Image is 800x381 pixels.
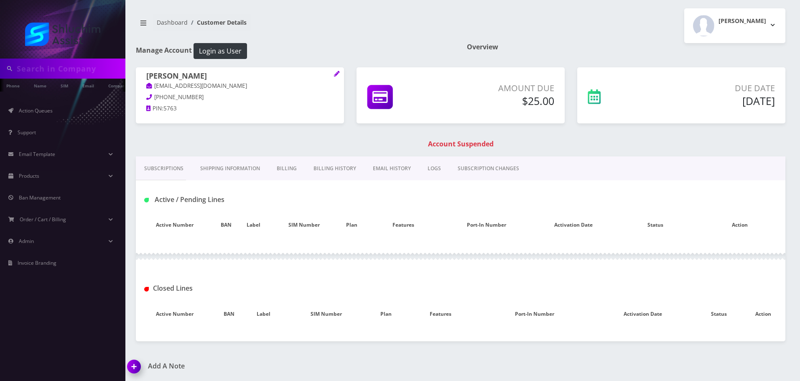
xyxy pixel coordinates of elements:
img: Closed Lines [144,287,149,292]
img: Shluchim Assist [25,23,100,46]
a: Dashboard [157,18,188,26]
h5: [DATE] [654,95,775,107]
h1: Closed Lines [144,284,347,292]
h2: [PERSON_NAME] [718,18,766,25]
a: Billing [268,156,305,181]
span: Products [19,172,39,179]
p: Due Date [654,82,775,95]
button: [PERSON_NAME] [684,8,785,43]
a: Billing History [305,156,364,181]
span: [PHONE_NUMBER] [154,93,204,101]
th: Status [617,213,694,237]
a: Company [104,79,132,92]
h1: Overview [467,43,785,51]
a: Phone [2,79,24,92]
a: Login as User [192,46,247,55]
th: Action [694,213,785,237]
h1: [PERSON_NAME] [146,72,334,82]
th: SIM Number [283,302,370,326]
h1: Manage Account [136,43,454,59]
th: Status [697,302,741,326]
th: Port-In Number [479,302,589,326]
a: Shipping Information [192,156,268,181]
th: BAN [214,213,238,237]
a: [EMAIL_ADDRESS][DOMAIN_NAME] [146,82,247,90]
th: Plan [370,302,402,326]
th: Activation Date [589,302,697,326]
th: Active Number [136,213,214,237]
th: Activation Date [530,213,617,237]
h1: Account Suspended [138,140,783,148]
a: Subscriptions [136,156,192,181]
th: Label [244,302,283,326]
h1: Active / Pending Lines [144,196,347,204]
span: Email Template [19,151,55,158]
span: Support [18,129,36,136]
th: Plan [339,213,364,237]
h5: $25.00 [450,95,554,107]
th: Features [364,213,442,237]
th: Action [741,302,785,326]
span: 5763 [163,105,177,112]
th: Active Number [136,302,214,326]
span: Invoice Branding [18,259,56,266]
button: Login as User [194,43,247,59]
nav: breadcrumb [136,14,454,38]
th: BAN [214,302,244,326]
th: Features [402,302,479,326]
th: Label [238,213,269,237]
th: SIM Number [269,213,339,237]
a: PIN: [146,105,163,113]
a: Add A Note [127,362,454,370]
a: LOGS [419,156,449,181]
a: SUBSCRIPTION CHANGES [449,156,527,181]
span: Admin [19,238,34,245]
img: Active / Pending Lines [144,198,149,202]
a: Name [30,79,51,92]
span: Action Queues [19,107,53,114]
a: SIM [56,79,72,92]
li: Customer Details [188,18,247,27]
input: Search in Company [17,61,123,77]
span: Order / Cart / Billing [20,216,66,223]
th: Port-In Number [442,213,530,237]
a: Email [78,79,98,92]
p: Amount Due [450,82,554,95]
span: Ban Management [19,194,61,201]
a: EMAIL HISTORY [364,156,419,181]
